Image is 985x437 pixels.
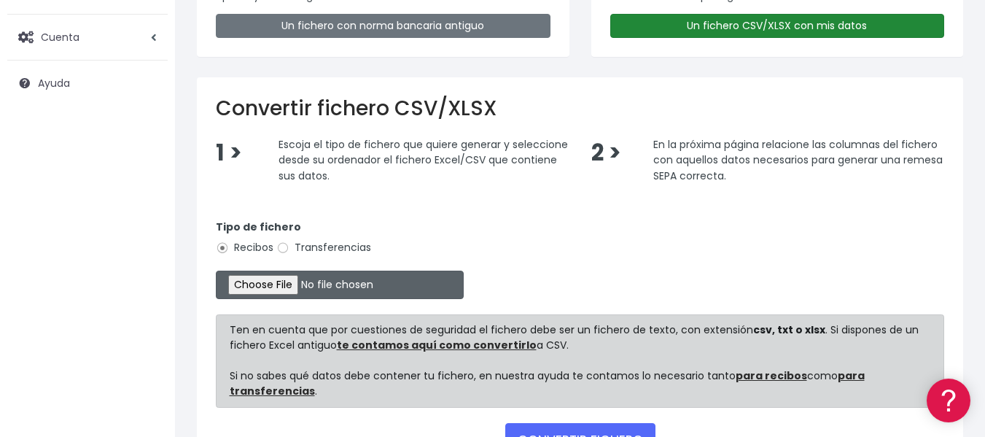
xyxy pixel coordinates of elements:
span: 1 > [216,137,242,169]
span: Cuenta [41,29,79,44]
strong: csv, txt o xlsx [753,322,825,337]
a: para transferencias [230,368,865,398]
a: te contamos aquí como convertirlo [337,338,537,352]
span: Ayuda [38,76,70,90]
a: Un fichero CSV/XLSX con mis datos [610,14,945,38]
div: Ten en cuenta que por cuestiones de seguridad el fichero debe ser un fichero de texto, con extens... [216,314,944,408]
a: Cuenta [7,22,168,53]
span: En la próxima página relacione las columnas del fichero con aquellos datos necesarios para genera... [653,136,943,182]
strong: Tipo de fichero [216,220,301,234]
label: Recibos [216,240,273,255]
a: para recibos [736,368,807,383]
span: Escoja el tipo de fichero que quiere generar y seleccione desde su ordenador el fichero Excel/CSV... [279,136,568,182]
h2: Convertir fichero CSV/XLSX [216,96,944,121]
a: Ayuda [7,68,168,98]
label: Transferencias [276,240,371,255]
a: Un fichero con norma bancaria antiguo [216,14,550,38]
span: 2 > [591,137,621,169]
